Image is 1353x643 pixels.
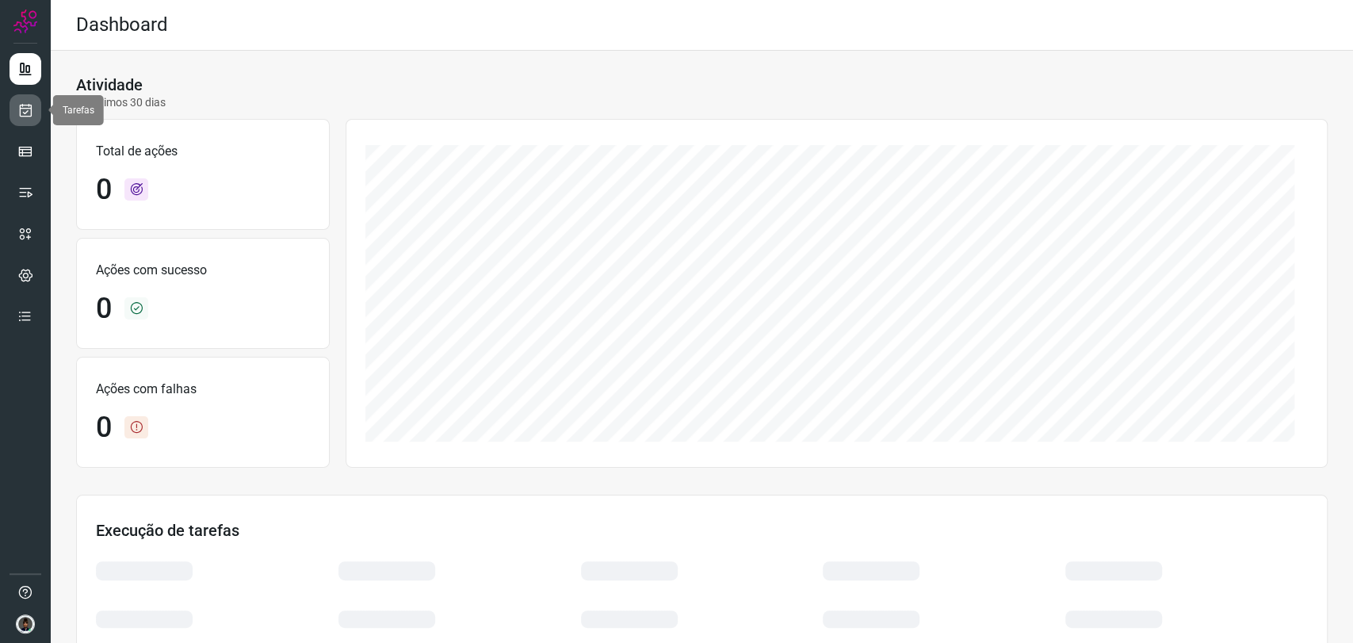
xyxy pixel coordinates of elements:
[96,292,112,326] h1: 0
[76,75,143,94] h3: Atividade
[96,521,1308,540] h3: Execução de tarefas
[76,13,168,36] h2: Dashboard
[16,614,35,633] img: d44150f10045ac5288e451a80f22ca79.png
[96,261,310,280] p: Ações com sucesso
[96,380,310,399] p: Ações com falhas
[13,10,37,33] img: Logo
[96,142,310,161] p: Total de ações
[96,173,112,207] h1: 0
[63,105,94,116] span: Tarefas
[96,411,112,445] h1: 0
[76,94,166,111] p: Últimos 30 dias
